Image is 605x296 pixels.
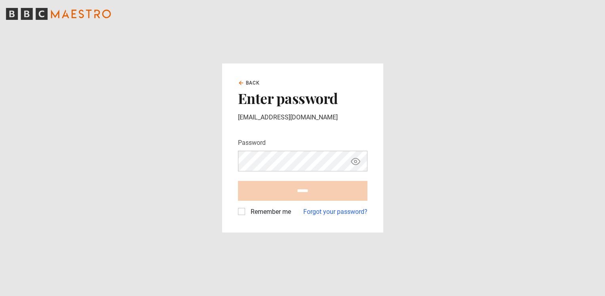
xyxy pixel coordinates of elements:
h2: Enter password [238,90,367,106]
button: Show password [349,154,362,168]
label: Remember me [247,207,291,217]
label: Password [238,138,266,148]
a: Forgot your password? [303,207,367,217]
p: [EMAIL_ADDRESS][DOMAIN_NAME] [238,113,367,122]
svg: BBC Maestro [6,8,111,20]
span: Back [246,79,260,86]
a: Back [238,79,260,86]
